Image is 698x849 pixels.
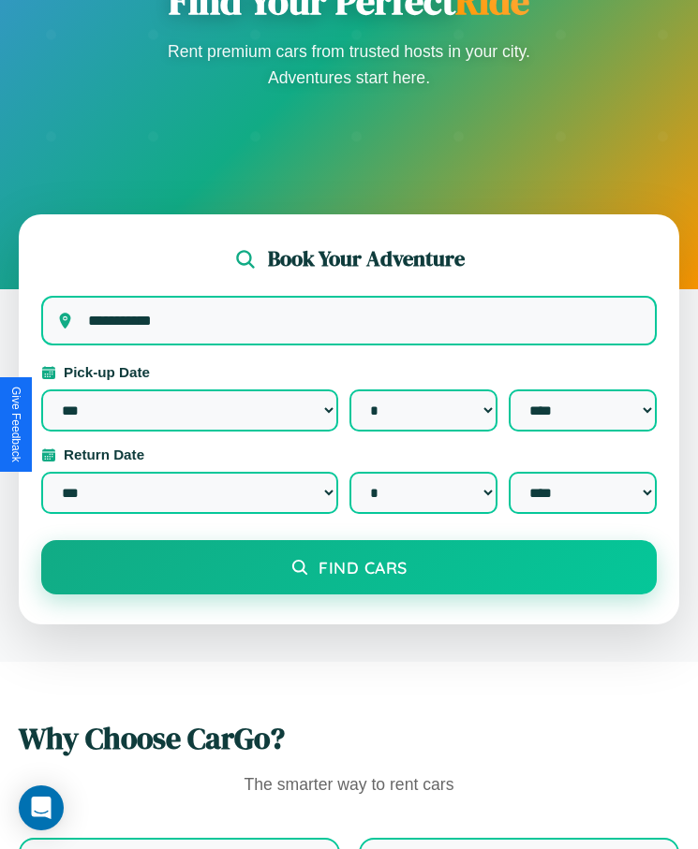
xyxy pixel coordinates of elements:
[41,540,657,594] button: Find Cars
[41,446,657,462] label: Return Date
[9,387,22,462] div: Give Feedback
[19,785,64,830] div: Open Intercom Messenger
[19,718,679,759] h2: Why Choose CarGo?
[41,364,657,380] label: Pick-up Date
[19,770,679,800] p: The smarter way to rent cars
[162,38,537,91] p: Rent premium cars from trusted hosts in your city. Adventures start here.
[268,244,465,273] h2: Book Your Adventure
